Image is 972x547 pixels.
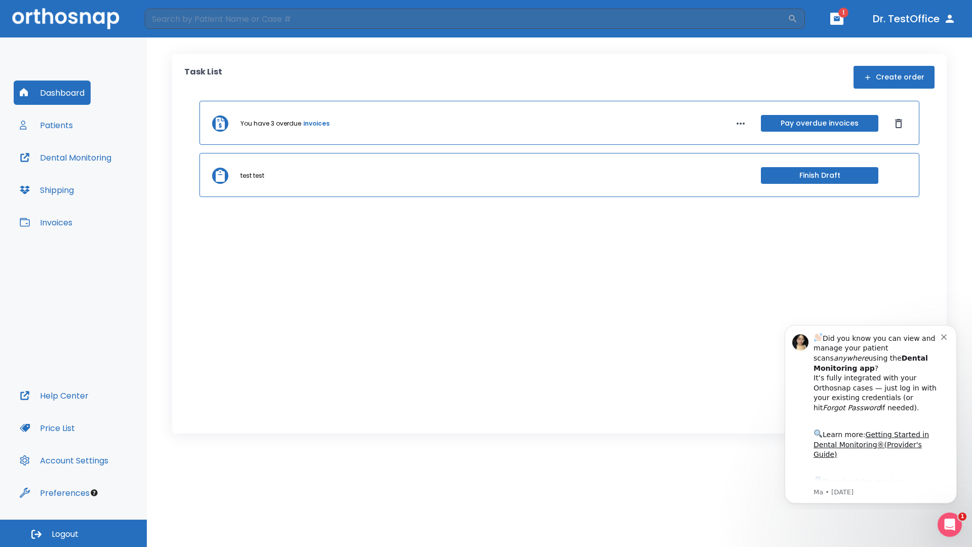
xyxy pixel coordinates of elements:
[769,316,972,510] iframe: Intercom notifications message
[14,210,78,235] button: Invoices
[240,171,264,180] p: test test
[14,178,80,202] button: Shipping
[938,513,962,537] iframe: Intercom live chat
[838,8,848,18] span: 1
[14,481,96,505] button: Preferences
[44,172,172,181] p: Message from Ma, sent 8w ago
[52,529,78,540] span: Logout
[44,159,172,211] div: Download the app: | ​ Let us know if you need help getting started!
[240,119,301,128] p: You have 3 overdue
[12,8,119,29] img: Orthosnap
[854,66,935,89] button: Create order
[303,119,330,128] a: invoices
[14,448,114,473] button: Account Settings
[184,66,222,89] p: Task List
[761,115,878,132] button: Pay overdue invoices
[958,513,966,521] span: 1
[14,145,117,170] button: Dental Monitoring
[14,113,79,137] button: Patients
[890,115,907,132] button: Dismiss
[90,488,99,497] div: Tooltip anchor
[44,162,134,180] a: App Store
[145,9,788,29] input: Search by Patient Name or Case #
[869,10,960,28] button: Dr. TestOffice
[14,383,95,408] button: Help Center
[761,167,878,184] button: Finish Draft
[172,16,180,24] button: Dismiss notification
[14,81,91,105] button: Dashboard
[14,416,81,440] button: Price List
